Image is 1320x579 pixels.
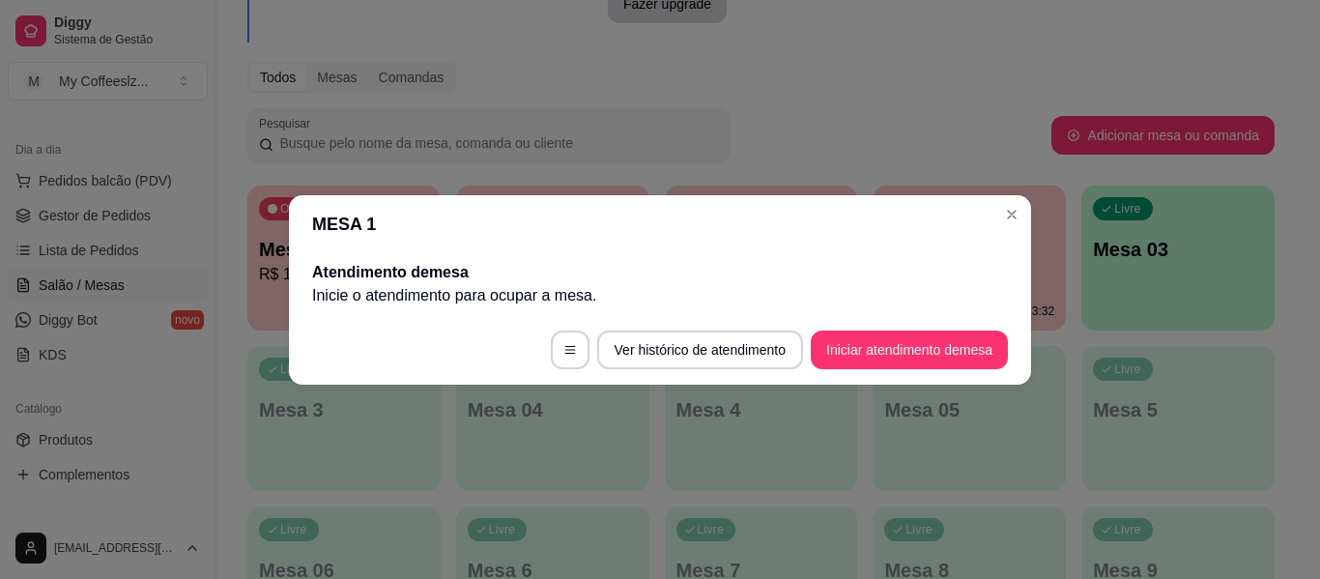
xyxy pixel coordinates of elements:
p: Inicie o atendimento para ocupar a mesa . [312,284,1008,307]
button: Iniciar atendimento demesa [811,331,1008,369]
h2: Atendimento de mesa [312,261,1008,284]
button: Close [996,199,1027,230]
header: MESA 1 [289,195,1031,253]
button: Ver histórico de atendimento [597,331,803,369]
